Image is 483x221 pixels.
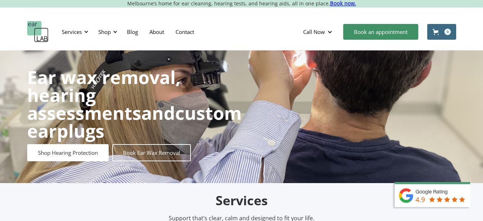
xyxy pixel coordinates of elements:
[297,21,340,43] div: Call Now
[27,65,181,125] strong: Ear wax removal, hearing assessments
[58,21,90,43] div: Services
[444,29,451,35] div: 0
[112,144,191,161] a: Book Ear Wax Removal
[27,68,242,140] h1: and
[343,24,418,40] a: Book an appointment
[27,144,109,161] a: Shop Hearing Protection
[170,21,200,42] a: Contact
[94,21,119,43] div: Shop
[303,28,325,35] div: Call Now
[98,28,111,35] div: Shop
[27,21,49,43] a: home
[427,24,456,40] a: Open cart
[74,192,410,209] h2: Services
[27,101,242,143] strong: custom earplugs
[62,28,82,35] div: Services
[121,21,144,42] a: Blog
[144,21,170,42] a: About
